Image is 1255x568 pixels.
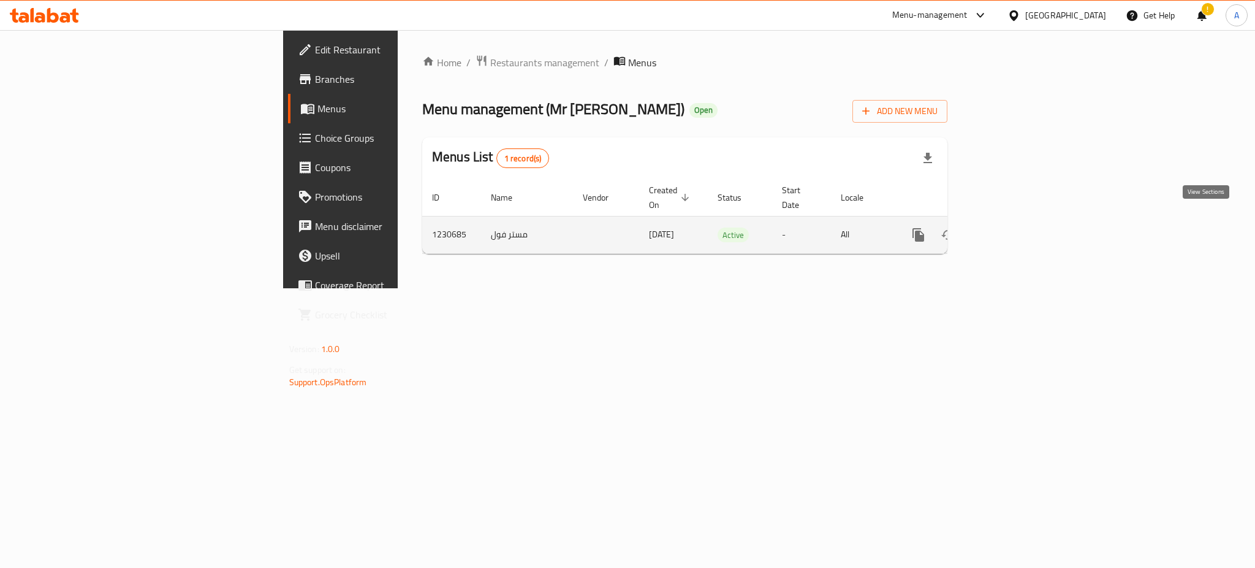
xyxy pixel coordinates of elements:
[289,362,346,378] span: Get support on:
[315,190,483,204] span: Promotions
[288,182,493,212] a: Promotions
[689,105,718,115] span: Open
[718,228,749,242] div: Active
[288,271,493,300] a: Coverage Report
[289,374,367,390] a: Support.OpsPlatform
[689,103,718,118] div: Open
[288,64,493,94] a: Branches
[628,55,656,70] span: Menus
[497,153,549,164] span: 1 record(s)
[315,131,483,145] span: Choice Groups
[422,95,684,123] span: Menu management ( Mr [PERSON_NAME] )
[862,104,938,119] span: Add New Menu
[718,190,757,205] span: Status
[422,55,947,71] nav: breadcrumb
[321,341,340,357] span: 1.0.0
[288,123,493,153] a: Choice Groups
[315,278,483,293] span: Coverage Report
[288,212,493,241] a: Menu disclaimer
[315,307,483,322] span: Grocery Checklist
[315,248,483,263] span: Upsell
[315,42,483,57] span: Edit Restaurant
[491,190,528,205] span: Name
[315,72,483,86] span: Branches
[892,8,968,23] div: Menu-management
[852,100,947,123] button: Add New Menu
[432,148,549,168] h2: Menus List
[772,216,831,253] td: -
[649,226,674,242] span: [DATE]
[476,55,599,71] a: Restaurants management
[432,190,455,205] span: ID
[288,94,493,123] a: Menus
[782,183,816,212] span: Start Date
[841,190,879,205] span: Locale
[583,190,624,205] span: Vendor
[288,241,493,271] a: Upsell
[933,220,963,250] button: Change Status
[496,148,550,168] div: Total records count
[649,183,693,212] span: Created On
[604,55,609,70] li: /
[481,216,573,253] td: مستر فول
[904,220,933,250] button: more
[718,228,749,242] span: Active
[422,179,1031,254] table: enhanced table
[288,153,493,182] a: Coupons
[289,341,319,357] span: Version:
[288,300,493,329] a: Grocery Checklist
[1025,9,1106,22] div: [GEOGRAPHIC_DATA]
[315,219,483,234] span: Menu disclaimer
[317,101,483,116] span: Menus
[894,179,1031,217] th: Actions
[831,216,894,253] td: All
[315,160,483,175] span: Coupons
[490,55,599,70] span: Restaurants management
[288,35,493,64] a: Edit Restaurant
[1234,9,1239,22] span: A
[913,144,942,173] div: Export file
